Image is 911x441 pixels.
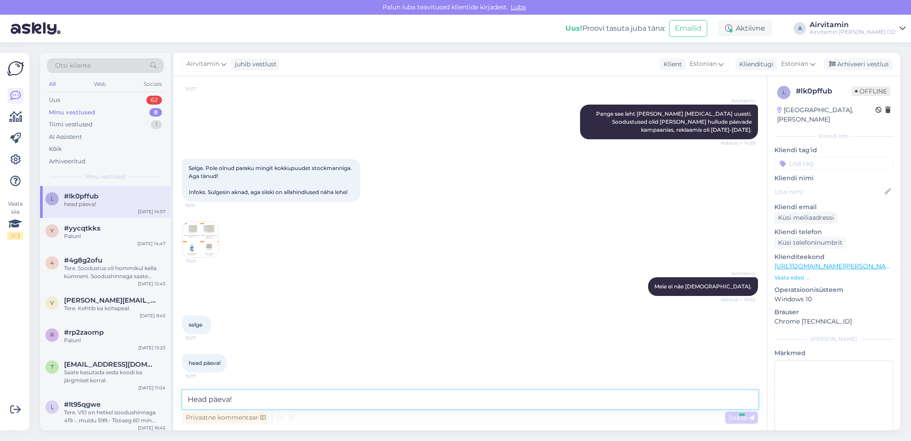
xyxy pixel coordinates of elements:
p: Kliendi nimi [774,174,893,183]
span: l [51,404,54,410]
div: Klient [660,60,682,69]
span: r [50,332,54,338]
span: l [782,89,786,96]
p: Vaata edasi ... [774,274,893,282]
div: [DATE] 15:23 [138,344,165,351]
div: Arhiveeri vestlus [824,58,892,70]
div: A [794,22,806,35]
span: head päeva! [189,360,221,366]
span: #yycqtkks [64,224,101,232]
b: Uus! [565,24,582,32]
span: y [50,227,54,234]
span: tarvo@sisu.ee [64,360,157,368]
div: 1 [151,120,162,129]
span: #lk0pffub [64,192,98,200]
span: l [51,195,54,202]
input: Lisa nimi [775,187,883,197]
span: Pange see leht [PERSON_NAME] [MEDICAL_DATA] uuesti. Soodustused olid [PERSON_NAME] hullude päevad... [596,110,753,133]
div: 2 / 3 [7,232,23,240]
div: Arhiveeritud [49,157,85,166]
div: Socials [142,78,164,90]
span: Nähtud ✓ 15:02 [721,296,755,303]
a: [URL][DOMAIN_NAME][PERSON_NAME] [774,262,897,270]
span: Meie ei näe [DEMOGRAPHIC_DATA]. [654,283,752,290]
div: [DATE] 16:45 [138,425,165,431]
div: Kõik [49,145,62,154]
div: Tere. Kehtib ka kohapeal. [64,304,165,312]
p: Brauser [774,307,893,317]
div: Uus [49,96,60,105]
div: Airvitamin [810,21,896,28]
div: [DATE] 12:43 [138,280,165,287]
span: vladimir.dvornik96@gmail.com [64,296,157,304]
span: 15:07 [185,373,218,380]
p: Kliendi email [774,202,893,212]
div: Kliendi info [774,132,893,140]
span: Airvitamin [722,97,755,104]
div: AI Assistent [49,133,82,142]
div: head päeva! [64,200,165,208]
input: Lisa tag [774,157,893,170]
a: AirvitaminAirvitamin [PERSON_NAME] OÜ [810,21,906,36]
div: Vaata siia [7,200,23,240]
span: Nähtud ✓ 14:59 [721,140,755,146]
div: Web [92,78,108,90]
div: Palun! [64,336,165,344]
img: Askly Logo [7,60,24,77]
span: 15:01 [185,258,219,264]
span: Luba [508,3,528,11]
span: Estonian [689,59,717,69]
span: Minu vestlused [85,173,125,181]
div: Tiimi vestlused [49,120,93,129]
span: Airvitamin [722,270,755,277]
div: Saate kasutada seda koodi ka järgmisel korral. [64,368,165,384]
span: #4g8g2ofu [64,256,102,264]
span: Airvitamin [186,59,219,69]
span: selge [189,321,202,328]
div: juhib vestlust [231,60,277,69]
div: [PERSON_NAME] [774,335,893,343]
span: 4 [50,259,54,266]
div: Airvitamin [PERSON_NAME] OÜ [810,28,896,36]
div: [GEOGRAPHIC_DATA], [PERSON_NAME] [777,105,875,124]
span: Offline [851,86,891,96]
div: [DATE] 14:57 [138,208,165,215]
img: Attachment [183,222,218,257]
div: Küsi telefoninumbrit [774,237,846,249]
div: Tere. Soodustus oli hommikul kella kümneni. Soodushinnaga saate kohapeal osta, e- poes mitte. [64,264,165,280]
span: v [50,299,54,306]
span: Otsi kliente [55,61,91,70]
div: All [47,78,57,90]
div: # lk0pffub [796,86,851,97]
div: Proovi tasuta juba täna: [565,23,665,34]
p: Operatsioonisüsteem [774,285,893,295]
p: Kliendi tag'id [774,146,893,155]
span: 15:07 [185,335,218,341]
div: 8 [149,108,162,117]
span: 15:01 [185,202,218,209]
div: Aktiivne [718,20,772,36]
div: [DATE] 11:04 [138,384,165,391]
div: 62 [146,96,162,105]
div: Palun! [64,232,165,240]
button: Emailid [669,20,707,37]
span: Estonian [781,59,808,69]
div: Küsi meiliaadressi [774,212,838,224]
div: Minu vestlused [49,108,95,117]
p: Märkmed [774,348,893,358]
span: #lt95qgwe [64,401,101,409]
span: Selge. Pole olnud paraku mingit kokkupuudet stockmanniga. Aga tänud! Infoks. Sulgesin aknad, aga ... [189,165,353,195]
span: #rp2zaomp [64,328,104,336]
span: t [51,364,54,370]
p: Klienditeekond [774,252,893,262]
span: 14:57 [185,85,218,92]
div: Tere. V10 on hetkel soodushinnaga 419.-, muidu 599.- Tööaeg 60 min [PERSON_NAME] otsikud komplektis. [64,409,165,425]
p: Kliendi telefon [774,227,893,237]
div: Klienditugi [736,60,774,69]
div: [DATE] 9:45 [140,312,165,319]
p: Chrome [TECHNICAL_ID] [774,317,893,326]
p: Windows 10 [774,295,893,304]
div: [DATE] 14:47 [137,240,165,247]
